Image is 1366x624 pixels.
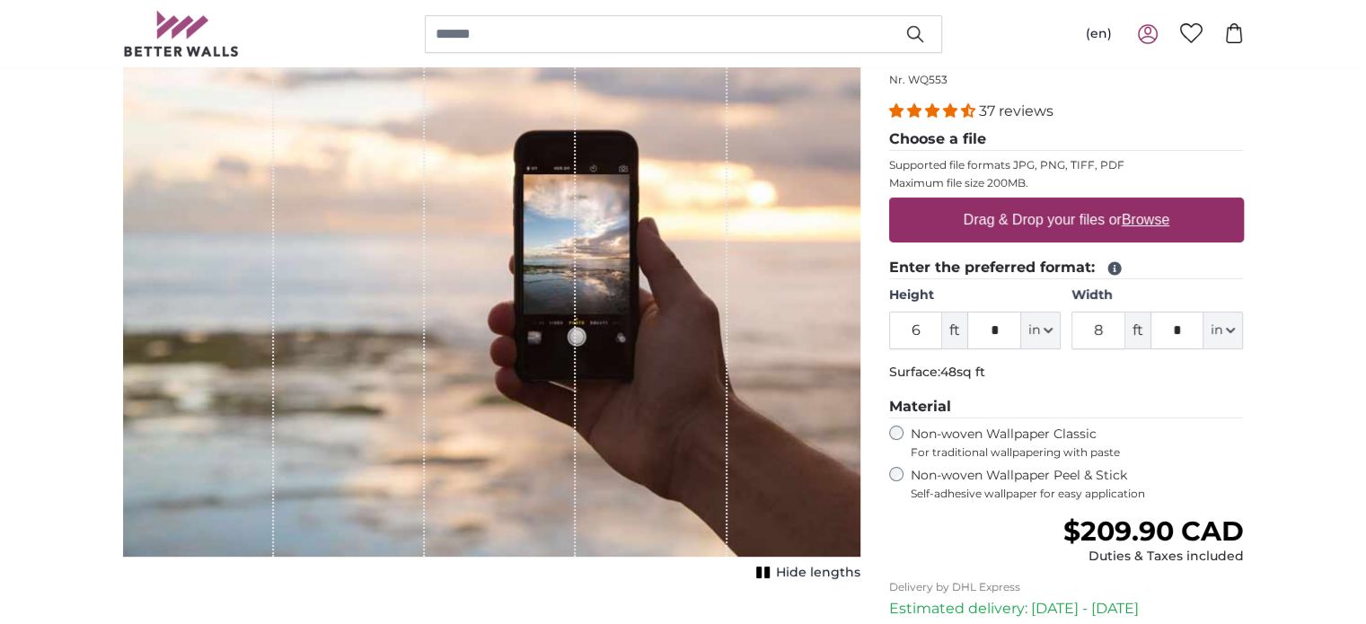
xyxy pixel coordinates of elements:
p: Delivery by DHL Express [889,580,1244,594]
span: in [1211,321,1222,339]
legend: Choose a file [889,128,1244,151]
span: Self-adhesive wallpaper for easy application [911,487,1244,501]
label: Width [1071,286,1243,304]
button: in [1203,312,1243,349]
p: Surface: [889,364,1244,382]
img: Betterwalls [123,11,240,57]
span: For traditional wallpapering with paste [911,445,1244,460]
button: Hide lengths [751,560,860,585]
div: Duties & Taxes included [1062,548,1243,566]
span: ft [1125,312,1150,349]
label: Non-woven Wallpaper Classic [911,426,1244,460]
span: in [1028,321,1040,339]
div: 1 of 1 [123,4,860,585]
legend: Material [889,396,1244,418]
span: Nr. WQ553 [889,73,947,86]
legend: Enter the preferred format: [889,257,1244,279]
button: (en) [1071,18,1126,50]
span: 48sq ft [940,364,985,380]
span: 4.32 stars [889,102,979,119]
p: Supported file formats JPG, PNG, TIFF, PDF [889,158,1244,172]
span: 37 reviews [979,102,1053,119]
p: Estimated delivery: [DATE] - [DATE] [889,598,1244,620]
button: in [1021,312,1061,349]
span: ft [942,312,967,349]
span: $209.90 CAD [1062,514,1243,548]
label: Non-woven Wallpaper Peel & Stick [911,467,1244,501]
p: Maximum file size 200MB. [889,176,1244,190]
label: Height [889,286,1061,304]
label: Drag & Drop your files or [956,202,1176,238]
u: Browse [1122,212,1169,227]
span: Hide lengths [776,564,860,582]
